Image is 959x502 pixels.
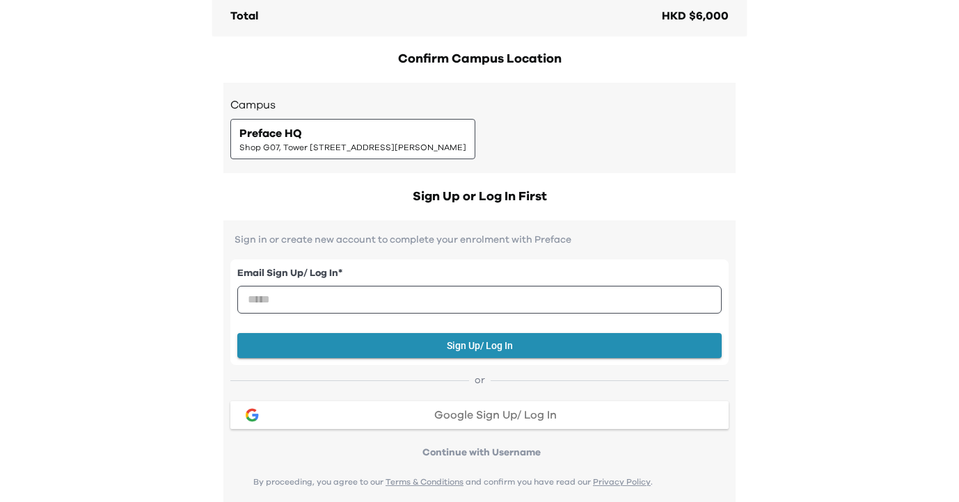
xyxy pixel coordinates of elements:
p: Sign in or create new account to complete your enrolment with Preface [230,234,729,245]
h2: Confirm Campus Location [223,49,736,69]
button: google loginGoogle Sign Up/ Log In [230,401,729,429]
a: Terms & Conditions [386,478,463,486]
h3: Campus [230,97,729,113]
span: Total [230,10,258,22]
img: google login [244,407,260,423]
button: Sign Up/ Log In [237,333,722,359]
span: Google Sign Up/ Log In [434,410,557,421]
div: HKD $6,000 [662,8,729,24]
a: Privacy Policy [593,478,651,486]
p: Continue with Username [235,446,729,460]
h2: Sign Up or Log In First [223,187,736,207]
label: Email Sign Up/ Log In * [237,266,722,281]
p: By proceeding, you agree to our and confirm you have read our . [230,476,676,487]
span: Preface HQ [239,125,302,142]
span: Shop G07, Tower [STREET_ADDRESS][PERSON_NAME] [239,142,466,153]
span: or [469,373,491,387]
